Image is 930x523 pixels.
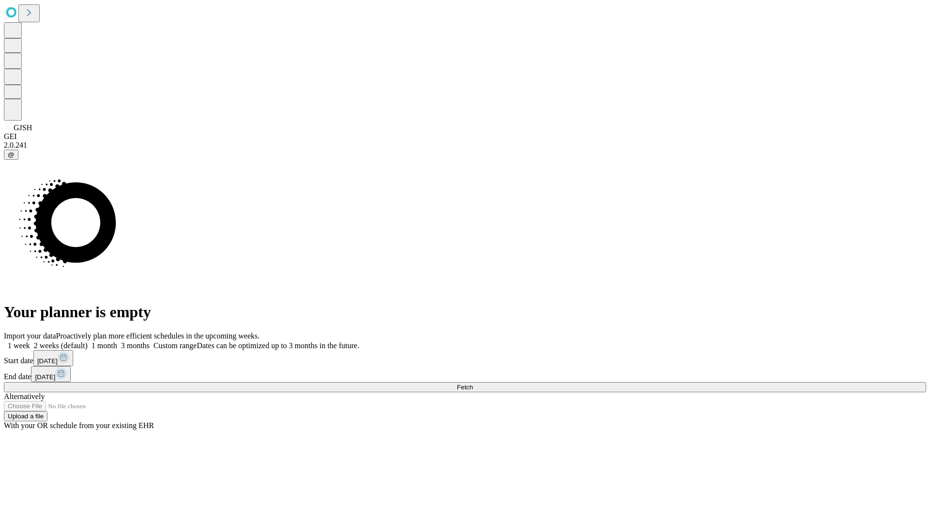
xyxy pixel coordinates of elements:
button: [DATE] [31,366,71,382]
div: Start date [4,350,926,366]
button: Upload a file [4,411,47,421]
span: Fetch [457,384,473,391]
span: Import your data [4,332,56,340]
span: @ [8,151,15,158]
span: Proactively plan more efficient schedules in the upcoming weeks. [56,332,260,340]
span: GJSH [14,123,32,132]
div: GEI [4,132,926,141]
span: [DATE] [37,357,58,365]
button: Fetch [4,382,926,392]
span: 2 weeks (default) [34,341,88,350]
span: Alternatively [4,392,45,400]
span: 1 week [8,341,30,350]
span: With your OR schedule from your existing EHR [4,421,154,430]
button: [DATE] [33,350,73,366]
span: Dates can be optimized up to 3 months in the future. [197,341,359,350]
h1: Your planner is empty [4,303,926,321]
div: End date [4,366,926,382]
span: 3 months [121,341,150,350]
span: Custom range [154,341,197,350]
div: 2.0.241 [4,141,926,150]
span: 1 month [92,341,117,350]
button: @ [4,150,18,160]
span: [DATE] [35,373,55,381]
